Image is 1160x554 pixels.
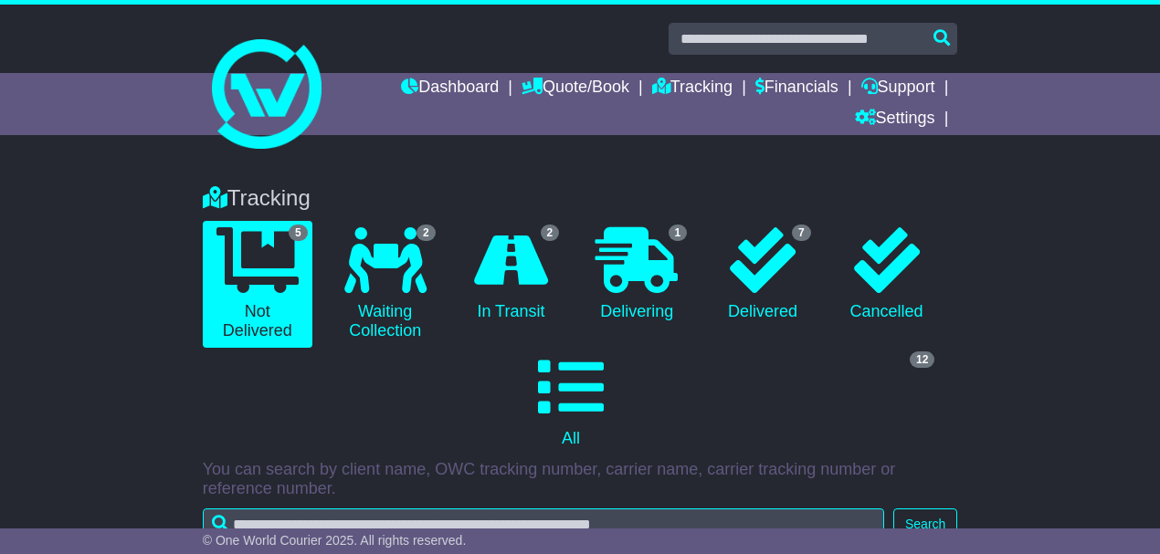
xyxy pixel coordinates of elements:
a: 2 Waiting Collection [331,221,440,348]
a: Cancelled [834,221,940,329]
span: 2 [417,225,436,241]
span: 12 [910,351,934,368]
span: 1 [669,225,688,241]
p: You can search by client name, OWC tracking number, carrier name, carrier tracking number or refe... [203,460,958,499]
span: 7 [792,225,811,241]
span: 5 [289,225,308,241]
a: Dashboard [401,73,499,104]
a: 2 In Transit [459,221,564,329]
a: Support [861,73,935,104]
button: Search [893,508,957,540]
a: Settings [855,104,935,135]
a: 12 All [203,348,940,455]
div: Tracking [194,185,967,212]
a: 1 Delivering [582,221,691,329]
a: 5 Not Delivered [203,221,312,348]
a: Quote/Book [522,73,629,104]
a: Tracking [652,73,733,104]
a: Financials [755,73,838,104]
a: 7 Delivered [710,221,816,329]
span: 2 [541,225,560,241]
span: © One World Courier 2025. All rights reserved. [203,533,467,548]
